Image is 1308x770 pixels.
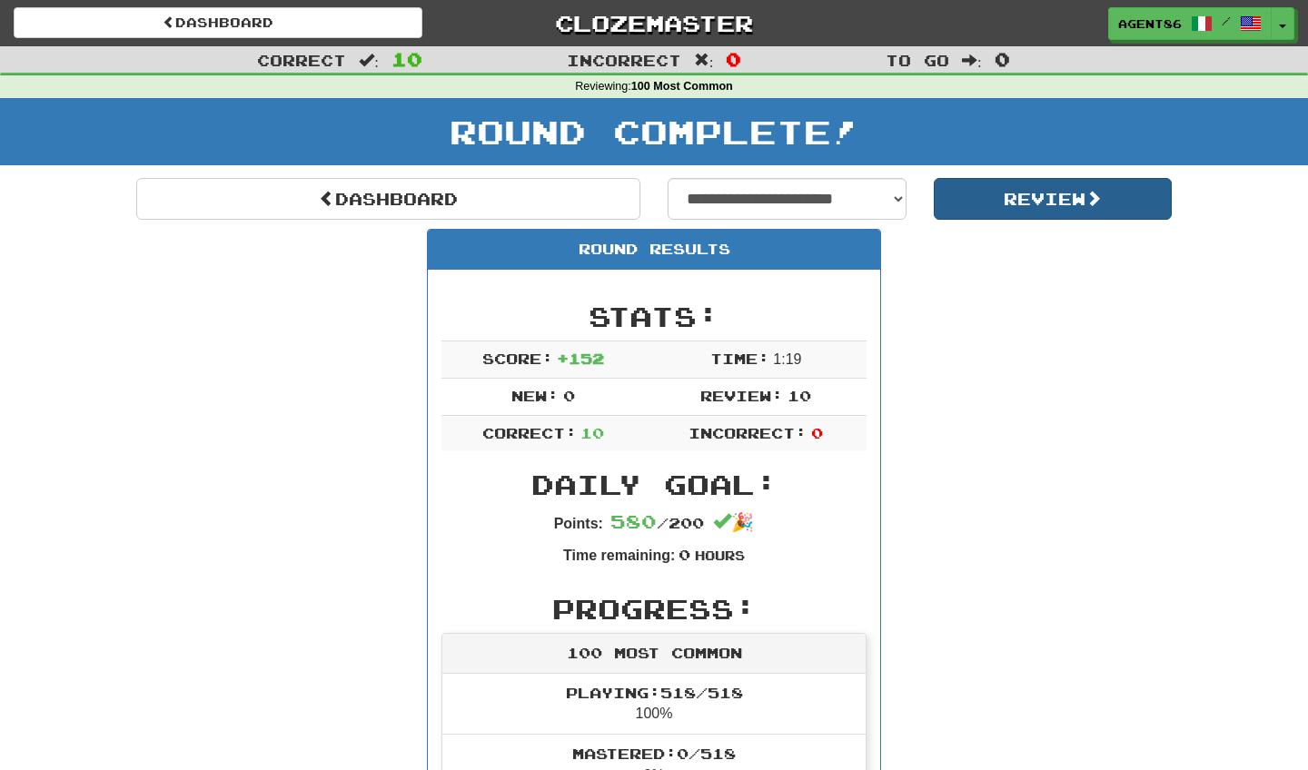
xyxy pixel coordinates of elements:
span: 1 : 19 [773,351,801,367]
span: Incorrect: [689,424,807,441]
h2: Daily Goal: [441,469,867,499]
span: 10 [788,387,811,404]
span: Time: [710,350,769,367]
div: Round Results [428,230,880,270]
li: 100% [442,674,866,735]
span: : [694,53,714,68]
span: Playing: 518 / 518 [566,684,743,701]
span: 0 [995,48,1010,70]
span: New: [511,387,559,404]
span: / [1222,15,1231,27]
h2: Progress: [441,594,867,624]
span: Agent86 [1118,15,1182,32]
span: Mastered: 0 / 518 [572,745,736,762]
strong: Time remaining: [563,548,675,563]
span: Score: [482,350,553,367]
h2: Stats: [441,301,867,331]
a: Dashboard [136,178,640,220]
span: 0 [726,48,741,70]
span: 0 [679,546,690,563]
span: 10 [580,424,604,441]
strong: 100 Most Common [631,80,733,93]
span: : [962,53,982,68]
span: Correct [257,51,346,69]
span: 0 [563,387,575,404]
span: To go [886,51,949,69]
span: + 152 [557,350,604,367]
a: Agent86 / [1108,7,1272,40]
span: Review: [700,387,783,404]
span: 🎉 [713,512,754,532]
span: 580 [610,510,657,532]
span: Correct: [482,424,577,441]
small: Hours [695,548,745,563]
button: Review [934,178,1173,220]
strong: Points: [554,516,603,531]
span: Incorrect [567,51,681,69]
span: / 200 [610,514,704,531]
a: Dashboard [14,7,422,38]
span: 10 [391,48,422,70]
h1: Round Complete! [6,114,1302,150]
span: : [359,53,379,68]
div: 100 Most Common [442,634,866,674]
a: Clozemaster [450,7,858,39]
span: 0 [811,424,823,441]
